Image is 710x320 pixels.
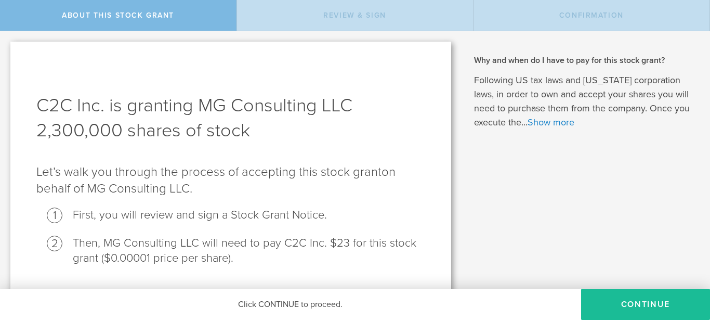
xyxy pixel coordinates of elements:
[36,164,425,197] p: Let’s walk you through the process of accepting this stock grant .
[474,73,694,130] p: Following US tax laws and [US_STATE] corporation laws, in order to own and accept your shares you...
[62,11,174,20] span: About this stock grant
[73,236,425,266] li: Then, MG Consulting LLC will need to pay C2C Inc. $23 for this stock grant ($0.00001 price per sh...
[73,208,425,223] li: First, you will review and sign a Stock Grant Notice.
[36,93,425,143] h1: C2C Inc. is granting MG Consulting LLC 2,300,000 shares of stock
[323,11,386,20] span: Review & Sign
[581,289,710,320] button: CONTINUE
[474,55,694,66] h2: Why and when do I have to pay for this stock grant?
[559,11,624,20] span: Confirmation
[528,117,574,128] a: Show more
